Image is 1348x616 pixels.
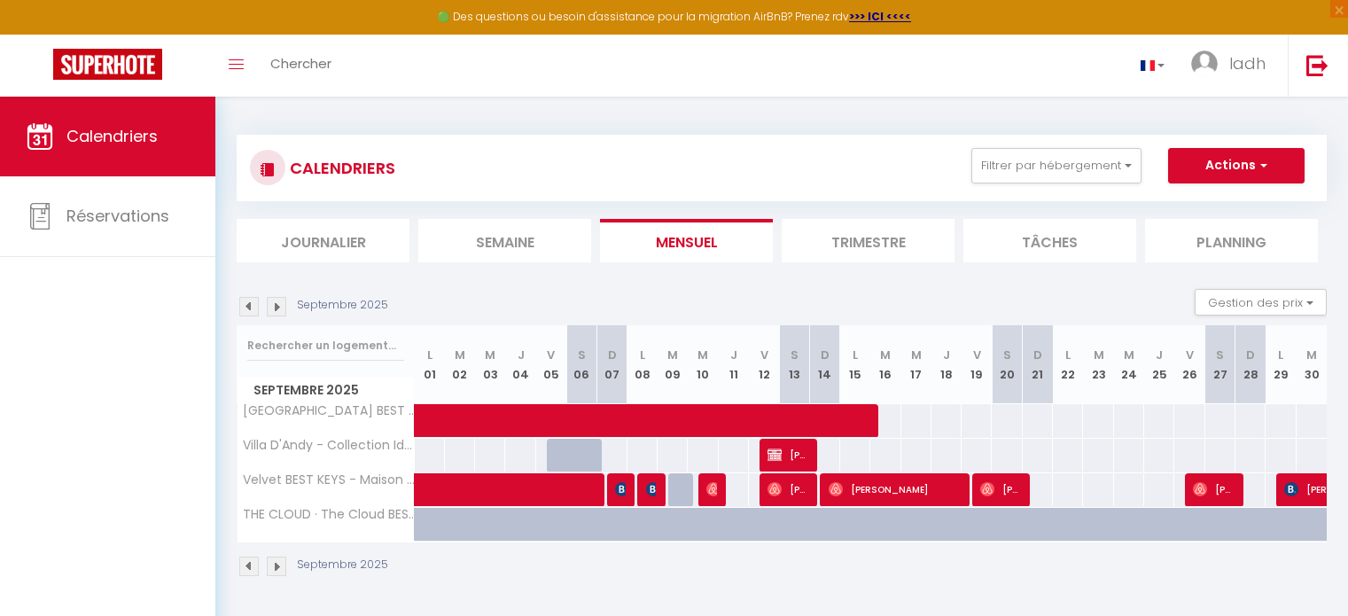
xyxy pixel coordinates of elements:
[600,219,773,262] li: Mensuel
[547,347,555,363] abbr: V
[596,325,627,404] th: 07
[1297,325,1327,404] th: 30
[237,219,409,262] li: Journalier
[285,148,395,188] h3: CALENDRIERS
[445,325,475,404] th: 02
[257,35,345,97] a: Chercher
[566,325,596,404] th: 06
[66,205,169,227] span: Réservations
[911,347,922,363] abbr: M
[853,347,858,363] abbr: L
[247,330,404,362] input: Rechercher un logement...
[829,472,959,506] span: [PERSON_NAME]
[240,404,417,417] span: [GEOGRAPHIC_DATA] BEST KEYS Jardin Véranda 1h de [GEOGRAPHIC_DATA]
[1094,347,1104,363] abbr: M
[1191,51,1218,77] img: ...
[1235,325,1266,404] th: 28
[992,325,1022,404] th: 20
[849,9,911,24] a: >>> ICI <<<<
[901,325,931,404] th: 17
[706,472,716,506] span: [PERSON_NAME]
[485,347,495,363] abbr: M
[1186,347,1194,363] abbr: V
[870,325,900,404] th: 16
[980,472,1020,506] span: [PERSON_NAME]
[66,125,158,147] span: Calendriers
[1003,347,1011,363] abbr: S
[475,325,505,404] th: 03
[1193,472,1233,506] span: [PERSON_NAME]
[415,325,445,404] th: 01
[505,325,535,404] th: 04
[880,347,891,363] abbr: M
[640,347,645,363] abbr: L
[1114,325,1144,404] th: 24
[1023,325,1053,404] th: 21
[1246,347,1255,363] abbr: D
[1178,35,1288,97] a: ... Iadh
[297,297,388,314] p: Septembre 2025
[730,347,737,363] abbr: J
[1266,325,1296,404] th: 29
[1083,325,1113,404] th: 23
[238,378,414,403] span: Septembre 2025
[455,347,465,363] abbr: M
[931,325,962,404] th: 18
[646,472,656,506] span: [PERSON_NAME]
[760,347,768,363] abbr: V
[962,325,992,404] th: 19
[658,325,688,404] th: 09
[1033,347,1042,363] abbr: D
[1065,347,1071,363] abbr: L
[768,438,807,472] span: [PERSON_NAME]
[1195,289,1327,316] button: Gestion des prix
[1124,347,1134,363] abbr: M
[1156,347,1163,363] abbr: J
[1144,325,1174,404] th: 25
[791,347,799,363] abbr: S
[240,508,417,521] span: THE CLOUD · The Cloud BEST KEYS - Lumineux - Centre Ville Sens
[667,347,678,363] abbr: M
[973,347,981,363] abbr: V
[1053,325,1083,404] th: 22
[608,347,617,363] abbr: D
[768,472,807,506] span: [PERSON_NAME]
[615,472,625,506] span: [PERSON_NAME]
[240,473,417,487] span: Velvet BEST KEYS - Maison Duplex - Centre ville
[963,219,1136,262] li: Tâches
[1216,347,1224,363] abbr: S
[1205,325,1235,404] th: 27
[578,347,586,363] abbr: S
[1174,325,1204,404] th: 26
[1168,148,1305,183] button: Actions
[782,219,955,262] li: Trimestre
[536,325,566,404] th: 05
[697,347,708,363] abbr: M
[1306,347,1317,363] abbr: M
[1145,219,1318,262] li: Planning
[749,325,779,404] th: 12
[943,347,950,363] abbr: J
[518,347,525,363] abbr: J
[297,557,388,573] p: Septembre 2025
[627,325,658,404] th: 08
[821,347,830,363] abbr: D
[270,54,331,73] span: Chercher
[719,325,749,404] th: 11
[688,325,718,404] th: 10
[971,148,1142,183] button: Filtrer par hébergement
[1229,52,1266,74] span: Iadh
[810,325,840,404] th: 14
[240,439,417,452] span: Villa D'Andy - Collection Idylliq
[418,219,591,262] li: Semaine
[427,347,432,363] abbr: L
[840,325,870,404] th: 15
[53,49,162,80] img: Super Booking
[1306,54,1329,76] img: logout
[1278,347,1283,363] abbr: L
[779,325,809,404] th: 13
